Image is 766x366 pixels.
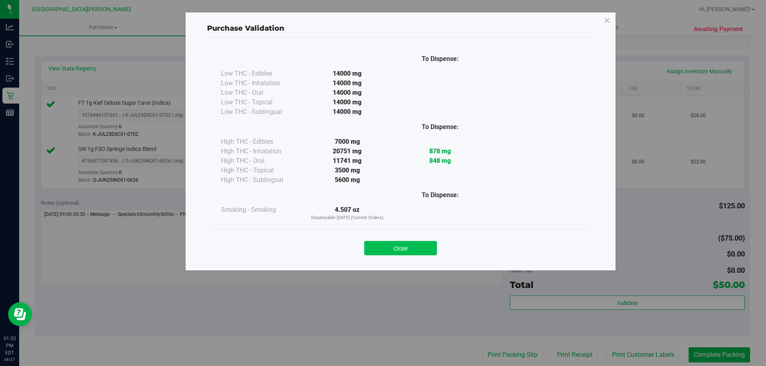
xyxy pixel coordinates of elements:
div: 7000 mg [301,137,394,147]
div: Low THC - Sublingual [221,107,301,117]
div: High THC - Oral [221,156,301,166]
div: 14000 mg [301,88,394,98]
div: 14000 mg [301,107,394,117]
div: To Dispense: [394,122,487,132]
span: Purchase Validation [207,24,284,33]
div: 14000 mg [301,78,394,88]
p: Dispensable [DATE] (Current Orders) [301,215,394,221]
div: Low THC - Oral [221,88,301,98]
div: High THC - Edibles [221,137,301,147]
div: Low THC - Topical [221,98,301,107]
div: Smoking - Smoking [221,205,301,215]
div: To Dispense: [394,54,487,64]
strong: 848 mg [429,157,451,164]
div: 4.507 oz [301,205,394,221]
div: 14000 mg [301,98,394,107]
div: To Dispense: [394,190,487,200]
div: 5600 mg [301,175,394,185]
button: Close [364,241,437,255]
div: Low THC - Edibles [221,69,301,78]
div: 14000 mg [301,69,394,78]
div: High THC - Topical [221,166,301,175]
iframe: Resource center [8,302,32,326]
div: High THC - Inhalation [221,147,301,156]
strong: 878 mg [429,147,451,155]
div: 11741 mg [301,156,394,166]
div: Low THC - Inhalation [221,78,301,88]
div: 20751 mg [301,147,394,156]
div: 3500 mg [301,166,394,175]
div: High THC - Sublingual [221,175,301,185]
